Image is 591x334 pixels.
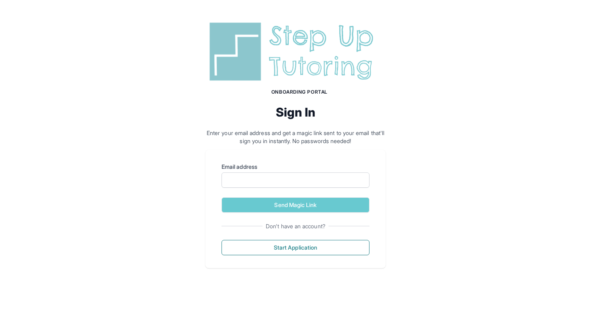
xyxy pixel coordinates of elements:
[205,19,386,84] img: Step Up Tutoring horizontal logo
[222,240,369,255] button: Start Application
[205,129,386,145] p: Enter your email address and get a magic link sent to your email that'll sign you in instantly. N...
[263,222,328,230] span: Don't have an account?
[222,163,369,171] label: Email address
[222,197,369,213] button: Send Magic Link
[213,89,386,95] h1: Onboarding Portal
[205,105,386,119] h2: Sign In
